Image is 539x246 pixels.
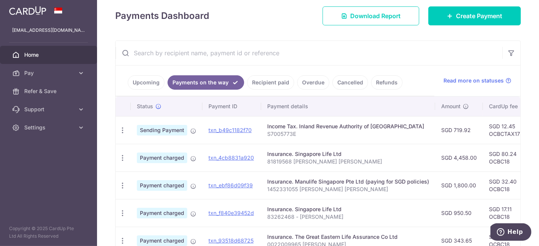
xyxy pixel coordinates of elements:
[208,127,252,133] a: txn_b49c1182f70
[267,123,429,130] div: Income Tax. Inland Revenue Authority of [GEOGRAPHIC_DATA]
[208,237,254,244] a: txn_93518d68725
[24,106,74,113] span: Support
[435,199,483,227] td: SGD 950.50
[168,75,244,90] a: Payments on the way
[267,233,429,241] div: Insurance. The Great Eastern Life Assurance Co Ltd
[371,75,403,90] a: Refunds
[443,77,504,84] span: Read more on statuses
[12,26,85,34] p: [EMAIL_ADDRESS][DOMAIN_NAME]
[24,51,74,59] span: Home
[267,185,429,193] p: 1452331055 [PERSON_NAME] [PERSON_NAME]
[435,116,483,144] td: SGD 719.92
[247,75,294,90] a: Recipient paid
[116,41,502,65] input: Search by recipient name, payment id or reference
[208,182,253,188] a: txn_ebf86d09f39
[267,150,429,158] div: Insurance. Singapore Life Ltd
[267,158,429,165] p: 81819568 [PERSON_NAME] [PERSON_NAME]
[435,144,483,171] td: SGD 4,458.00
[267,130,429,138] p: S7005773E
[137,235,187,246] span: Payment charged
[332,75,368,90] a: Cancelled
[490,223,531,242] iframe: Opens a widget where you can find more information
[261,97,435,116] th: Payment details
[137,208,187,218] span: Payment charged
[323,6,419,25] a: Download Report
[24,87,74,95] span: Refer & Save
[483,171,532,199] td: SGD 32.40 OCBC18
[441,103,461,110] span: Amount
[456,11,502,20] span: Create Payment
[435,171,483,199] td: SGD 1,800.00
[267,206,429,213] div: Insurance. Singapore Life Ltd
[137,153,187,163] span: Payment charged
[128,75,165,90] a: Upcoming
[443,77,511,84] a: Read more on statuses
[202,97,261,116] th: Payment ID
[9,6,46,15] img: CardUp
[489,103,518,110] span: CardUp fee
[24,124,74,131] span: Settings
[297,75,329,90] a: Overdue
[267,213,429,221] p: 83262468 - [PERSON_NAME]
[137,125,187,135] span: Sending Payment
[137,180,187,191] span: Payment charged
[428,6,521,25] a: Create Payment
[137,103,153,110] span: Status
[208,154,254,161] a: txn_4cb8831a920
[483,144,532,171] td: SGD 80.24 OCBC18
[115,9,209,23] h4: Payments Dashboard
[483,116,532,144] td: SGD 12.45 OCBCTAX173
[208,210,254,216] a: txn_f840e39452d
[350,11,401,20] span: Download Report
[267,178,429,185] div: Insurance. Manulife Singapore Pte Ltd (paying for SGD policies)
[24,69,74,77] span: Pay
[483,199,532,227] td: SGD 17.11 OCBC18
